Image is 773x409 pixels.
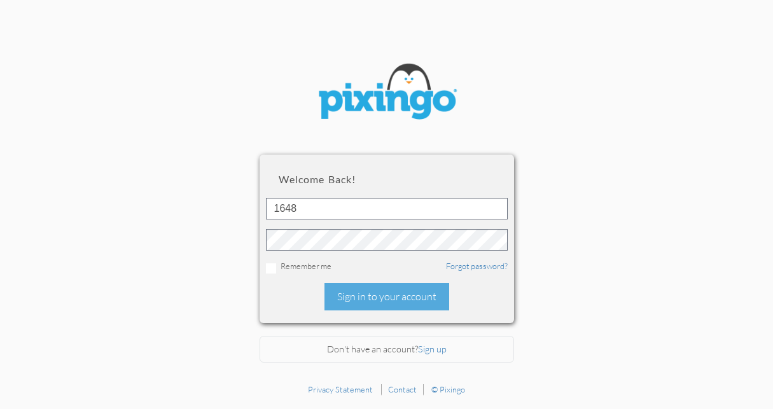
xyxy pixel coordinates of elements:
[279,174,495,185] h2: Welcome back!
[431,384,465,394] a: © Pixingo
[446,261,508,271] a: Forgot password?
[260,336,514,363] div: Don't have an account?
[266,260,508,274] div: Remember me
[310,57,463,129] img: pixingo logo
[388,384,417,394] a: Contact
[324,283,449,310] div: Sign in to your account
[418,343,447,354] a: Sign up
[266,198,508,219] input: ID or Email
[308,384,373,394] a: Privacy Statement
